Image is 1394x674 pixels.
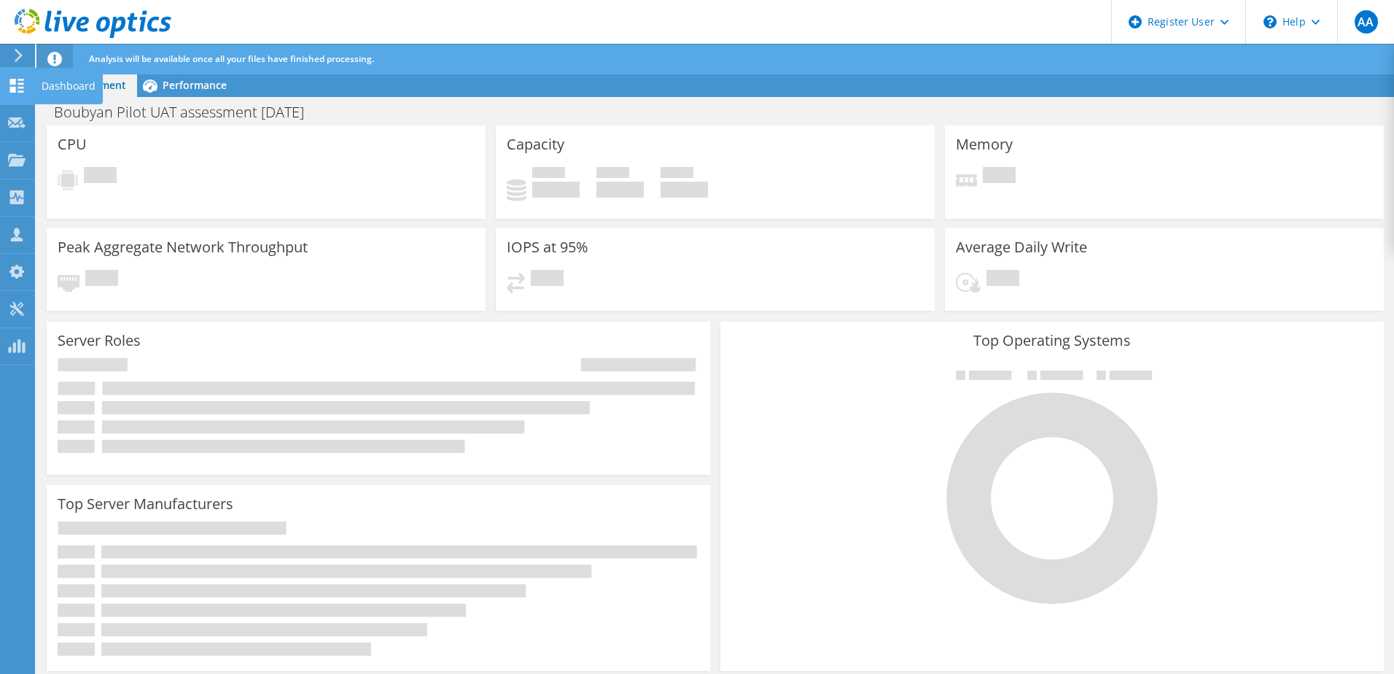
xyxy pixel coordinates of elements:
span: Free [596,167,629,182]
span: Performance [163,78,227,92]
h3: Capacity [507,136,564,152]
h4: 0 GiB [661,182,708,198]
svg: \n [1263,15,1277,28]
h1: Boubyan Pilot UAT assessment [DATE] [47,104,327,120]
span: Pending [531,270,564,290]
h3: Memory [956,136,1013,152]
div: Dashboard [34,68,103,104]
h3: Peak Aggregate Network Throughput [58,239,308,255]
span: Total [661,167,693,182]
span: Pending [84,167,117,187]
h3: IOPS at 95% [507,239,588,255]
h3: CPU [58,136,87,152]
span: Pending [986,270,1019,290]
span: Pending [85,270,118,290]
h3: Top Operating Systems [731,333,1373,349]
h3: Server Roles [58,333,141,349]
h3: Average Daily Write [956,239,1087,255]
span: Pending [983,167,1016,187]
h3: Top Server Manufacturers [58,496,233,512]
h4: 0 GiB [596,182,644,198]
span: AA [1355,10,1378,34]
span: Used [532,167,565,182]
span: Analysis will be available once all your files have finished processing. [89,53,374,65]
h4: 0 GiB [532,182,580,198]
